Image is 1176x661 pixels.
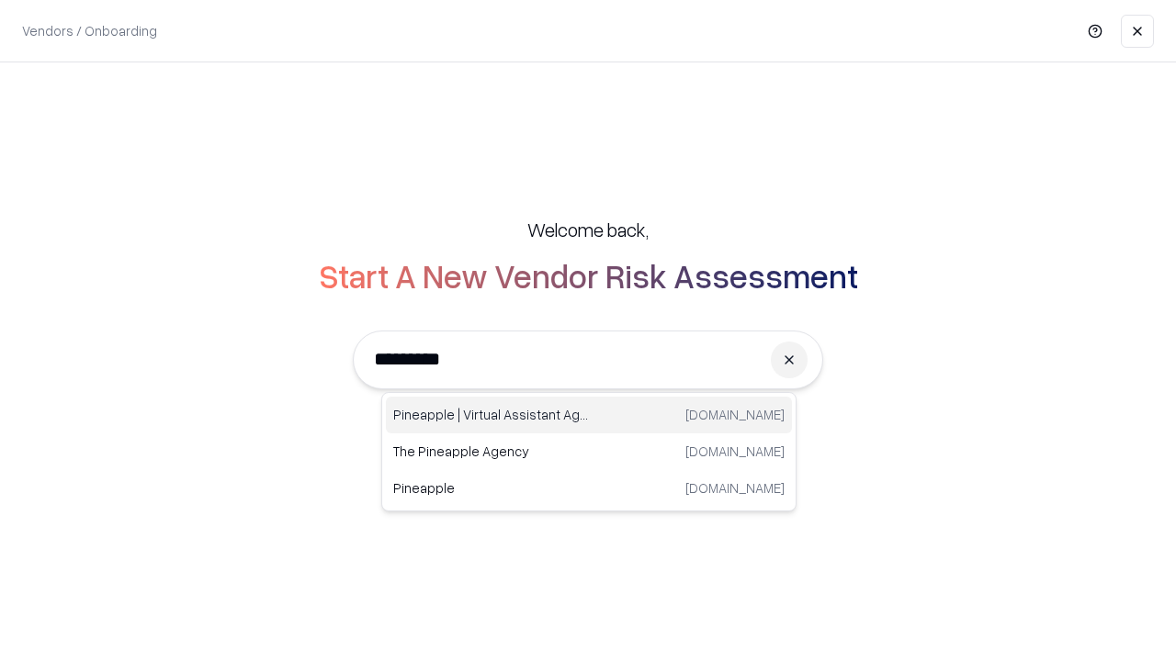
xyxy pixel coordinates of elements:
p: Pineapple | Virtual Assistant Agency [393,405,589,424]
p: Vendors / Onboarding [22,21,157,40]
p: Pineapple [393,478,589,498]
p: [DOMAIN_NAME] [685,405,785,424]
p: The Pineapple Agency [393,442,589,461]
p: [DOMAIN_NAME] [685,478,785,498]
h2: Start A New Vendor Risk Assessment [319,257,858,294]
p: [DOMAIN_NAME] [685,442,785,461]
h5: Welcome back, [527,217,649,242]
div: Suggestions [381,392,797,511]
